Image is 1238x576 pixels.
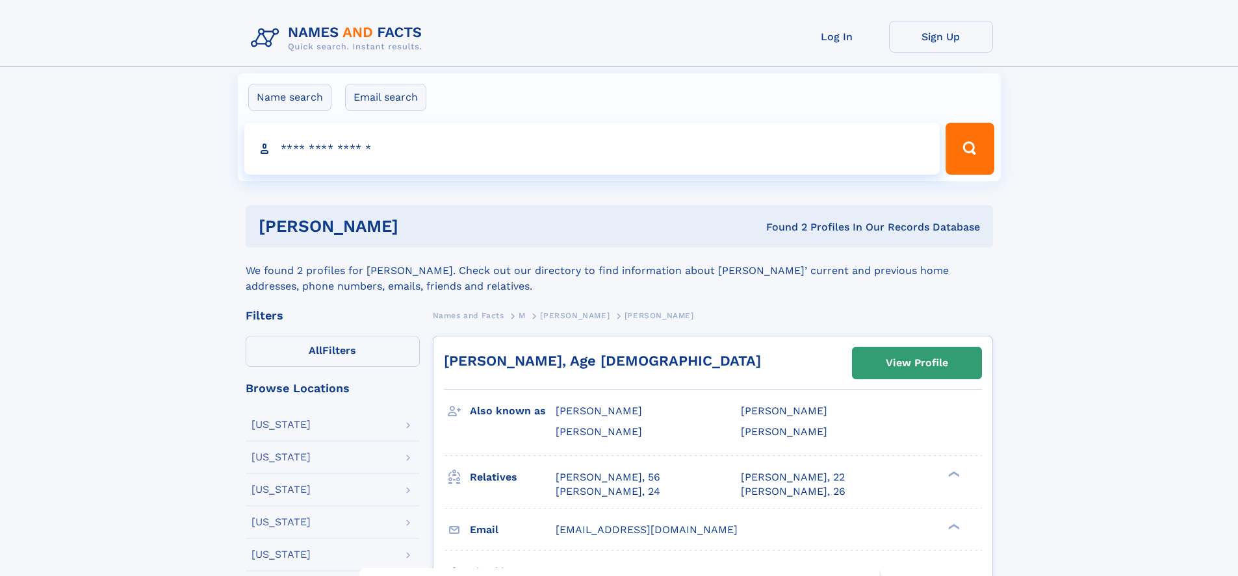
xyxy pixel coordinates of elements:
[785,21,889,53] a: Log In
[251,549,311,560] div: [US_STATE]
[519,307,526,323] a: M
[246,310,420,321] div: Filters
[246,247,993,294] div: We found 2 profiles for [PERSON_NAME]. Check out our directory to find information about [PERSON_...
[444,353,761,369] a: [PERSON_NAME], Age [DEMOGRAPHIC_DATA]
[556,425,642,438] span: [PERSON_NAME]
[540,311,610,320] span: [PERSON_NAME]
[946,123,994,175] button: Search Button
[470,466,556,488] h3: Relatives
[945,470,961,478] div: ❯
[345,84,426,111] label: Email search
[309,344,322,357] span: All
[244,123,940,175] input: search input
[853,347,981,379] a: View Profile
[741,425,827,438] span: [PERSON_NAME]
[625,311,694,320] span: [PERSON_NAME]
[251,452,311,462] div: [US_STATE]
[470,519,556,541] h3: Email
[741,484,845,499] a: [PERSON_NAME], 26
[246,336,420,367] label: Filters
[945,522,961,531] div: ❯
[886,348,948,378] div: View Profile
[251,484,311,495] div: [US_STATE]
[556,405,642,417] span: [PERSON_NAME]
[889,21,993,53] a: Sign Up
[582,220,980,234] div: Found 2 Profiles In Our Records Database
[519,311,526,320] span: M
[433,307,504,323] a: Names and Facts
[741,405,827,417] span: [PERSON_NAME]
[741,470,845,484] a: [PERSON_NAME], 22
[246,382,420,394] div: Browse Locations
[470,400,556,422] h3: Also known as
[251,419,311,430] div: [US_STATE]
[556,523,738,536] span: [EMAIL_ADDRESS][DOMAIN_NAME]
[259,218,582,234] h1: [PERSON_NAME]
[246,21,433,56] img: Logo Names and Facts
[251,517,311,527] div: [US_STATE]
[556,484,660,499] a: [PERSON_NAME], 24
[248,84,331,111] label: Name search
[540,307,610,323] a: [PERSON_NAME]
[556,470,660,484] a: [PERSON_NAME], 56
